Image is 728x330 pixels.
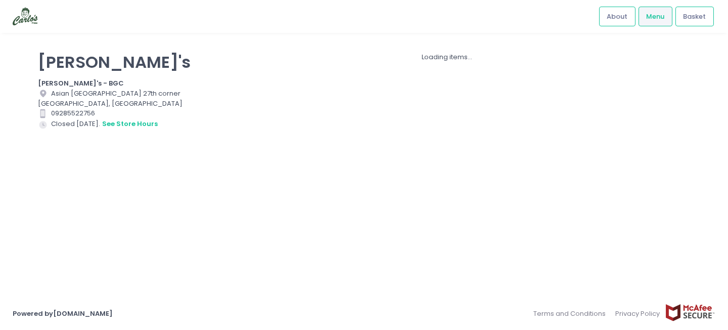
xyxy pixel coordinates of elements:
img: mcafee-secure [665,304,715,321]
button: see store hours [102,118,158,130]
div: Closed [DATE]. [38,118,192,130]
a: Privacy Policy [611,304,665,323]
a: About [599,7,635,26]
span: About [607,12,627,22]
p: [PERSON_NAME]'s [38,52,192,72]
a: Powered by[DOMAIN_NAME] [13,309,113,318]
div: Loading items... [204,52,690,62]
b: [PERSON_NAME]'s - BGC [38,78,124,88]
span: Menu [646,12,664,22]
a: Terms and Conditions [533,304,611,323]
div: 09285522756 [38,108,192,118]
span: Basket [683,12,706,22]
a: Menu [639,7,672,26]
img: logo [13,8,38,25]
div: Asian [GEOGRAPHIC_DATA] 27th corner [GEOGRAPHIC_DATA], [GEOGRAPHIC_DATA] [38,89,192,109]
